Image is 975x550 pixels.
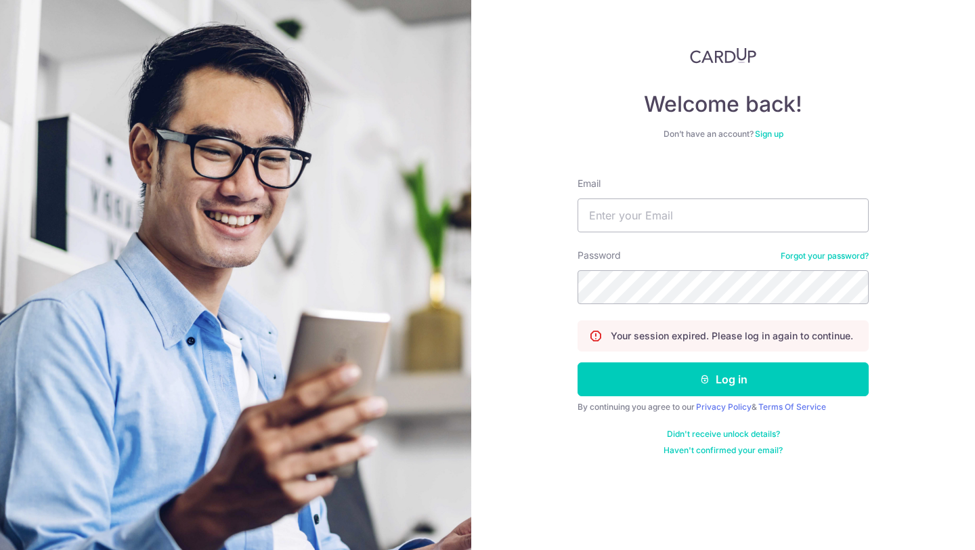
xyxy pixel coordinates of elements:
[578,91,869,118] h4: Welcome back!
[690,47,756,64] img: CardUp Logo
[696,402,752,412] a: Privacy Policy
[578,177,601,190] label: Email
[664,445,783,456] a: Haven't confirmed your email?
[578,362,869,396] button: Log in
[578,198,869,232] input: Enter your Email
[578,402,869,412] div: By continuing you agree to our &
[578,249,621,262] label: Password
[611,329,853,343] p: Your session expired. Please log in again to continue.
[755,129,783,139] a: Sign up
[667,429,780,440] a: Didn't receive unlock details?
[781,251,869,261] a: Forgot your password?
[578,129,869,140] div: Don’t have an account?
[758,402,826,412] a: Terms Of Service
